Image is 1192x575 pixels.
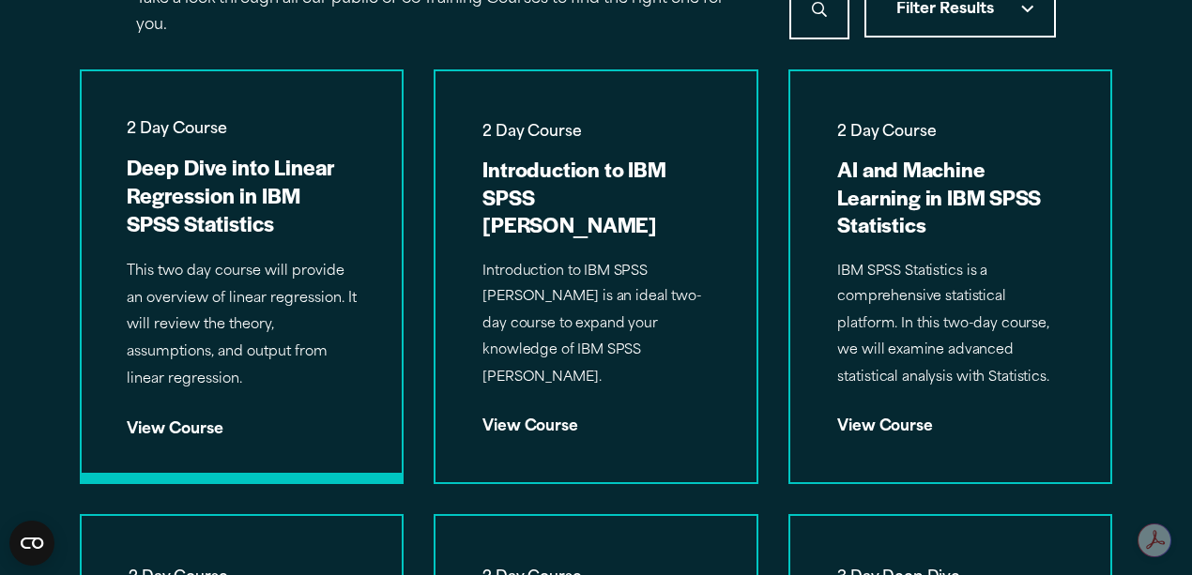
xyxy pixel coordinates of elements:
[127,407,357,437] div: View Course
[9,521,54,566] button: Open CMP widget
[837,259,1062,391] p: IBM SPSS Statistics is a comprehensive statistical platform. In this two-day course, we will exam...
[837,155,1062,237] h3: AI and Machine Learning in IBM SPSS Statistics
[483,120,709,151] span: 2 Day Course
[127,259,357,394] p: This two day course will provide an overview of linear regression. It will review the theory, ass...
[127,116,357,148] span: 2 Day Course
[483,404,709,433] div: View Course
[483,259,709,391] p: Introduction to IBM SPSS [PERSON_NAME] is an ideal two-day course to expand your knowledge of IBM...
[1021,5,1033,13] svg: Checkmark selected
[812,2,827,18] svg: Search icon
[837,404,1062,433] div: View Course
[82,71,402,482] a: 2 Day Course Deep Dive into Linear Regression in IBM SPSS Statistics This two day course will pro...
[436,71,756,482] a: 2 Day Course Introduction to IBM SPSS [PERSON_NAME] Introduction to IBM SPSS [PERSON_NAME] is an ...
[837,120,1062,151] span: 2 Day Course
[790,71,1110,482] a: 2 Day Course AI and Machine Learning in IBM SPSS Statistics IBM SPSS Statistics is a comprehensiv...
[896,2,994,17] span: Filter Results
[483,155,709,237] h3: Introduction to IBM SPSS [PERSON_NAME]
[127,153,357,237] h3: Deep Dive into Linear Regression in IBM SPSS Statistics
